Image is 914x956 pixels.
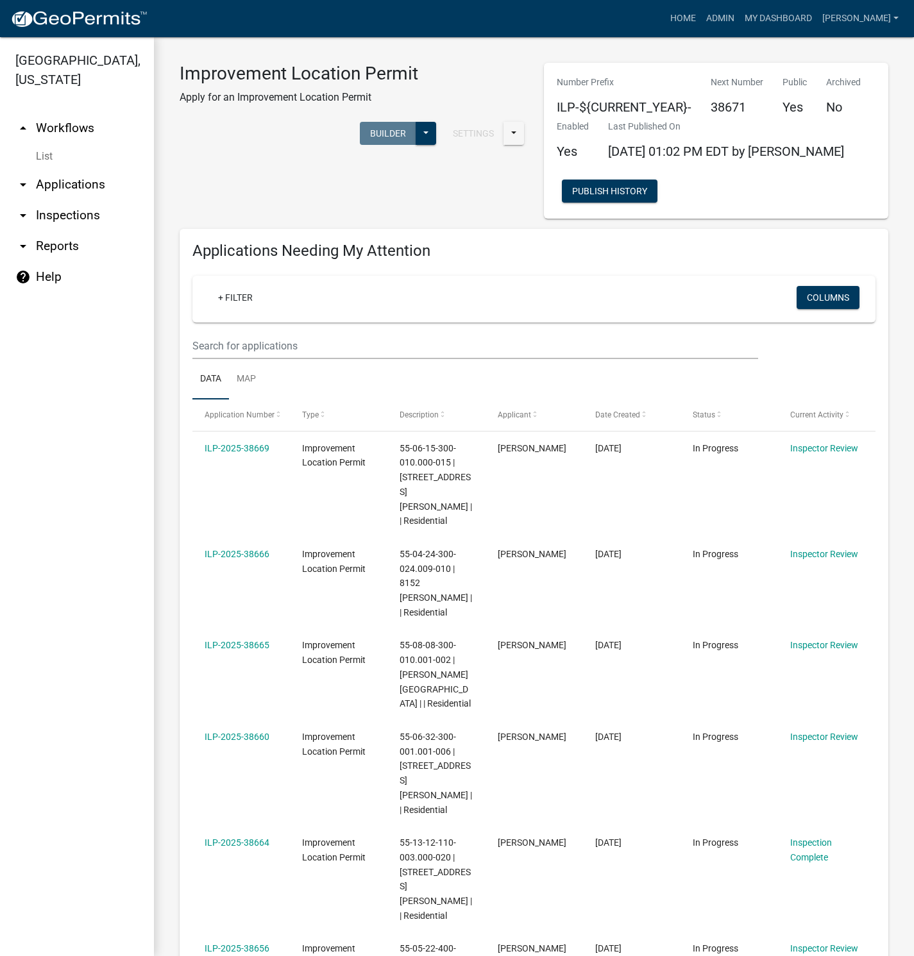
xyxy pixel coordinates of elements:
[400,410,439,419] span: Description
[498,943,566,953] span: Cynthia Raye Shrake
[790,410,843,419] span: Current Activity
[701,6,740,31] a: Admin
[790,549,858,559] a: Inspector Review
[583,399,681,430] datatable-header-cell: Date Created
[817,6,904,31] a: [PERSON_NAME]
[562,180,657,203] button: Publish History
[826,99,861,115] h5: No
[302,410,319,419] span: Type
[400,549,472,617] span: 55-04-24-300-024.009-010 | 8152 CINDY CIR | | Residential
[15,121,31,136] i: arrow_drop_up
[665,6,701,31] a: Home
[790,640,858,650] a: Inspector Review
[180,63,418,85] h3: Improvement Location Permit
[498,837,566,848] span: Elliott Burkett
[400,837,472,921] span: 55-13-12-110-003.000-020 | 1102 S TERESA DR | | Residential
[693,549,738,559] span: In Progress
[302,549,366,574] span: Improvement Location Permit
[205,732,269,742] a: ILP-2025-38660
[15,177,31,192] i: arrow_drop_down
[693,943,738,953] span: In Progress
[693,410,715,419] span: Status
[205,443,269,453] a: ILP-2025-38669
[790,943,858,953] a: Inspector Review
[205,640,269,650] a: ILP-2025-38665
[290,399,387,430] datatable-header-cell: Type
[15,208,31,223] i: arrow_drop_down
[205,943,269,953] a: ILP-2025-38656
[595,837,622,848] span: 10/07/2025
[192,242,876,260] h4: Applications Needing My Attention
[302,732,366,757] span: Improvement Location Permit
[443,122,504,145] button: Settings
[205,410,275,419] span: Application Number
[595,640,622,650] span: 10/08/2025
[783,99,807,115] h5: Yes
[387,399,485,430] datatable-header-cell: Description
[595,549,622,559] span: 10/08/2025
[498,640,566,650] span: Kathleen Diane Howe
[360,122,416,145] button: Builder
[595,943,622,953] span: 10/06/2025
[790,837,832,862] a: Inspection Complete
[711,99,763,115] h5: 38671
[790,443,858,453] a: Inspector Review
[681,399,778,430] datatable-header-cell: Status
[693,837,738,848] span: In Progress
[711,76,763,89] p: Next Number
[557,99,691,115] h5: ILP-${CURRENT_YEAR}-
[229,359,264,400] a: Map
[693,640,738,650] span: In Progress
[595,443,622,453] span: 10/14/2025
[790,732,858,742] a: Inspector Review
[557,76,691,89] p: Number Prefix
[693,732,738,742] span: In Progress
[302,443,366,468] span: Improvement Location Permit
[740,6,817,31] a: My Dashboard
[205,837,269,848] a: ILP-2025-38664
[562,187,657,197] wm-modal-confirm: Workflow Publish History
[192,399,290,430] datatable-header-cell: Application Number
[302,837,366,862] span: Improvement Location Permit
[205,549,269,559] a: ILP-2025-38666
[557,120,589,133] p: Enabled
[608,144,844,159] span: [DATE] 01:02 PM EDT by [PERSON_NAME]
[498,443,566,453] span: Jay Parke Randall, Jr
[192,359,229,400] a: Data
[608,120,844,133] p: Last Published On
[498,549,566,559] span: Cindy Thrasher
[498,732,566,742] span: Daniel Dobson
[208,286,263,309] a: + Filter
[302,640,366,665] span: Improvement Location Permit
[485,399,582,430] datatable-header-cell: Applicant
[557,144,589,159] h5: Yes
[595,410,640,419] span: Date Created
[192,333,758,359] input: Search for applications
[498,410,531,419] span: Applicant
[400,640,471,709] span: 55-08-08-300-010.001-002 | HANCOCK RIDGE RD | | Residential
[778,399,876,430] datatable-header-cell: Current Activity
[797,286,859,309] button: Columns
[826,76,861,89] p: Archived
[180,90,418,105] p: Apply for an Improvement Location Permit
[783,76,807,89] p: Public
[693,443,738,453] span: In Progress
[15,269,31,285] i: help
[595,732,622,742] span: 10/07/2025
[15,239,31,254] i: arrow_drop_down
[400,732,472,815] span: 55-06-32-300-001.001-006 | 6571 N GRAY RD | | Residential
[400,443,472,526] span: 55-06-15-300-010.000-015 | 6801 E WATSON RD | | Residential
